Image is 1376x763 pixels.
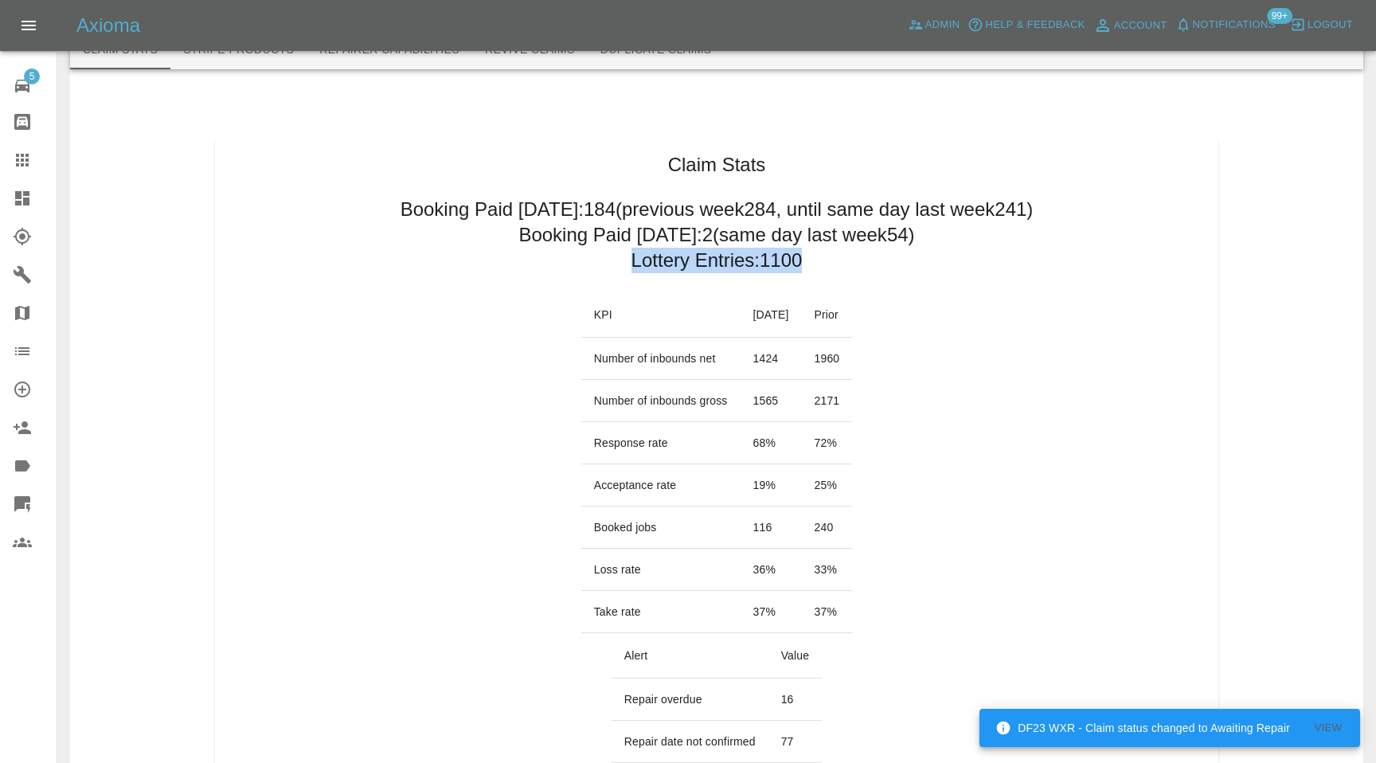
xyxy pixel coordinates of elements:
[802,549,853,591] td: 33 %
[581,549,741,591] td: Loss rate
[581,292,741,338] th: KPI
[581,380,741,422] td: Number of inbounds gross
[768,633,823,679] th: Value
[964,13,1089,37] button: Help & Feedback
[1303,716,1354,741] button: View
[631,248,803,273] h2: Lottery Entries: 1100
[581,591,741,633] td: Take rate
[668,152,766,178] h1: Claim Stats
[518,222,914,248] h2: Booking Paid [DATE]: 2 (same day last week 54 )
[1267,8,1292,24] span: 99+
[741,292,802,338] th: [DATE]
[1089,13,1171,38] a: Account
[10,6,48,45] button: Open drawer
[741,549,802,591] td: 36 %
[612,721,768,763] td: Repair date not confirmed
[768,721,823,763] td: 77
[802,464,853,507] td: 25 %
[1286,13,1357,37] button: Logout
[995,714,1290,742] div: DF23 WXR - Claim status changed to Awaiting Repair
[24,68,40,84] span: 5
[1114,17,1167,35] span: Account
[581,507,741,549] td: Booked jobs
[741,338,802,380] td: 1424
[1193,16,1276,34] span: Notifications
[76,13,140,38] h5: Axioma
[802,422,853,464] td: 72 %
[741,422,802,464] td: 68 %
[768,679,823,721] td: 16
[741,591,802,633] td: 37 %
[904,13,964,37] a: Admin
[1171,13,1280,37] button: Notifications
[612,633,768,679] th: Alert
[581,464,741,507] td: Acceptance rate
[802,507,853,549] td: 240
[802,338,853,380] td: 1960
[1308,16,1353,34] span: Logout
[612,679,768,721] td: Repair overdue
[802,292,853,338] th: Prior
[802,591,853,633] td: 37 %
[401,197,1034,222] h2: Booking Paid [DATE]: 184 (previous week 284 , until same day last week 241 )
[741,507,802,549] td: 116
[925,16,960,34] span: Admin
[581,338,741,380] td: Number of inbounds net
[802,380,853,422] td: 2171
[741,464,802,507] td: 19 %
[985,16,1085,34] span: Help & Feedback
[581,422,741,464] td: Response rate
[741,380,802,422] td: 1565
